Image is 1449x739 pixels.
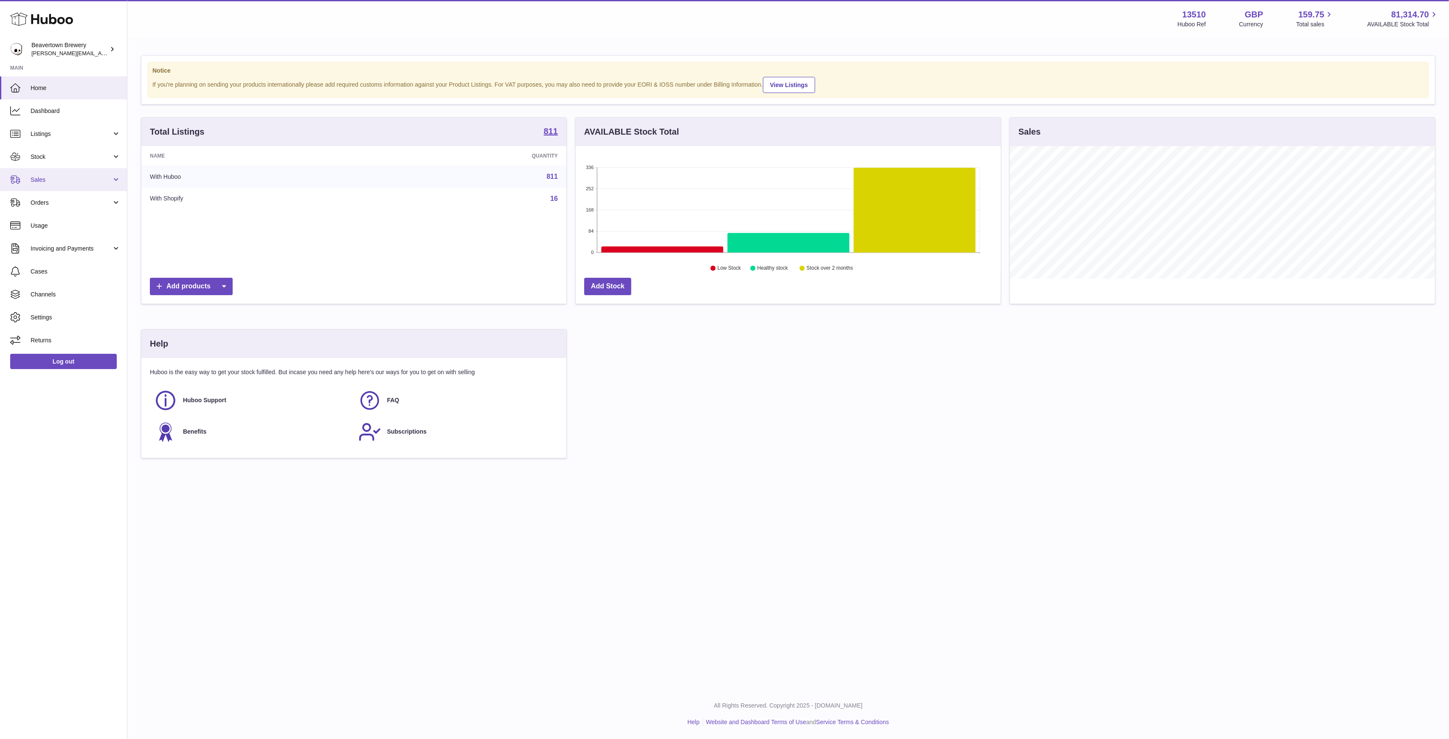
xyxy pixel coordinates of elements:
[134,702,1442,710] p: All Rights Reserved. Copyright 2025 - [DOMAIN_NAME]
[1182,9,1206,20] strong: 13510
[588,228,594,234] text: 84
[807,265,853,271] text: Stock over 2 months
[152,67,1424,75] strong: Notice
[31,336,121,344] span: Returns
[757,265,788,271] text: Healthy stock
[31,176,112,184] span: Sales
[31,130,112,138] span: Listings
[1019,126,1041,138] h3: Sales
[544,127,558,135] strong: 811
[152,76,1424,93] div: If you're planning on sending your products internationally please add required customs informati...
[31,107,121,115] span: Dashboard
[687,719,700,725] a: Help
[584,126,679,138] h3: AVAILABLE Stock Total
[31,153,112,161] span: Stock
[141,188,371,210] td: With Shopify
[816,719,889,725] a: Service Terms & Conditions
[1367,9,1439,28] a: 81,314.70 AVAILABLE Stock Total
[183,396,226,404] span: Huboo Support
[387,428,427,436] span: Subscriptions
[31,313,121,322] span: Settings
[31,41,108,57] div: Beavertown Brewery
[141,146,371,166] th: Name
[1245,9,1263,20] strong: GBP
[31,291,121,299] span: Channels
[183,428,206,436] span: Benefits
[1367,20,1439,28] span: AVAILABLE Stock Total
[586,165,594,170] text: 336
[371,146,566,166] th: Quantity
[10,43,23,56] img: Matthew.McCormack@beavertownbrewery.co.uk
[703,718,889,726] li: and
[763,77,815,93] a: View Listings
[31,50,216,56] span: [PERSON_NAME][EMAIL_ADDRESS][PERSON_NAME][DOMAIN_NAME]
[358,389,554,412] a: FAQ
[586,207,594,212] text: 168
[31,84,121,92] span: Home
[1239,20,1263,28] div: Currency
[1296,20,1334,28] span: Total sales
[31,199,112,207] span: Orders
[31,268,121,276] span: Cases
[150,368,558,376] p: Huboo is the easy way to get your stock fulfilled. But incase you need any help here's our ways f...
[1298,9,1324,20] span: 159.75
[1391,9,1429,20] span: 81,314.70
[550,195,558,202] a: 16
[544,127,558,137] a: 811
[10,354,117,369] a: Log out
[150,278,233,295] a: Add products
[584,278,631,295] a: Add Stock
[358,420,554,443] a: Subscriptions
[387,396,400,404] span: FAQ
[706,719,806,725] a: Website and Dashboard Terms of Use
[31,245,112,253] span: Invoicing and Payments
[1296,9,1334,28] a: 159.75 Total sales
[717,265,741,271] text: Low Stock
[1178,20,1206,28] div: Huboo Ref
[154,389,350,412] a: Huboo Support
[150,126,205,138] h3: Total Listings
[31,222,121,230] span: Usage
[586,186,594,191] text: 252
[546,173,558,180] a: 811
[150,338,168,350] h3: Help
[141,166,371,188] td: With Huboo
[591,250,594,255] text: 0
[154,420,350,443] a: Benefits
